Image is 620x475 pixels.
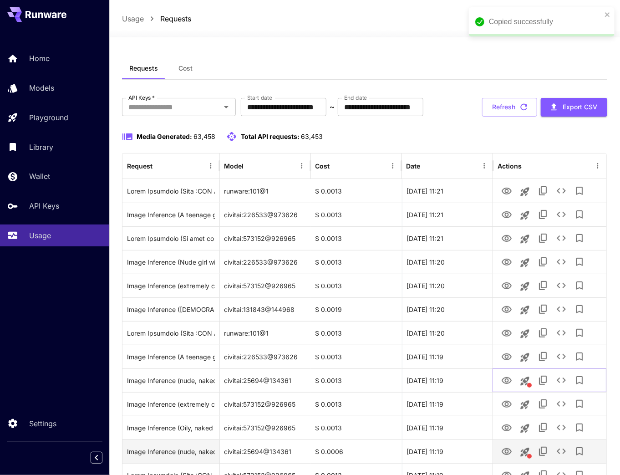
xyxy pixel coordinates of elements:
[498,181,516,200] button: View
[301,133,323,140] span: 63,453
[516,396,534,414] button: Launch in playground
[220,226,311,250] div: civitai:573152@926965
[498,162,522,170] div: Actions
[570,419,589,437] button: Add to library
[570,395,589,413] button: Add to library
[534,300,552,318] button: Copy TaskUUID
[29,230,51,241] p: Usage
[127,345,215,368] div: Click to copy prompt
[516,301,534,319] button: Launch in playground
[128,94,155,102] label: API Keys
[516,230,534,248] button: Launch in playground
[552,371,570,389] button: See details
[402,297,493,321] div: 25 Sep, 2025 11:20
[498,347,516,366] button: View
[97,449,109,466] div: Collapse sidebar
[591,159,604,172] button: Menu
[552,253,570,271] button: See details
[516,206,534,225] button: Launch in playground
[193,133,215,140] span: 63,458
[127,298,215,321] div: Click to copy prompt
[127,322,215,345] div: Click to copy prompt
[402,203,493,226] div: 25 Sep, 2025 11:21
[330,102,335,112] p: ~
[311,179,402,203] div: $ 0.0013
[482,98,537,117] button: Refresh
[570,205,589,224] button: Add to library
[127,440,215,463] div: Click to copy prompt
[311,321,402,345] div: $ 0.0013
[498,300,516,318] button: View
[570,253,589,271] button: Add to library
[127,162,152,170] div: Request
[220,203,311,226] div: civitai:226533@973626
[311,226,402,250] div: $ 0.0013
[220,392,311,416] div: civitai:573152@926965
[407,162,421,170] div: Date
[311,345,402,368] div: $ 0.0013
[534,276,552,295] button: Copy TaskUUID
[179,64,193,72] span: Cost
[498,442,516,460] button: View
[311,274,402,297] div: $ 0.0013
[29,200,59,211] p: API Keys
[570,371,589,389] button: Add to library
[220,345,311,368] div: civitai:226533@973626
[498,229,516,247] button: View
[220,439,311,463] div: civitai:25694@134361
[122,13,144,24] a: Usage
[295,159,308,172] button: Menu
[570,324,589,342] button: Add to library
[516,443,534,461] button: This request includes a reference image. Clicking this will load all other parameters, but for pr...
[220,274,311,297] div: civitai:573152@926965
[127,369,215,392] div: Click to copy prompt
[402,439,493,463] div: 25 Sep, 2025 11:19
[516,348,534,367] button: Launch in playground
[402,345,493,368] div: 25 Sep, 2025 11:19
[552,442,570,460] button: See details
[498,371,516,389] button: View
[127,203,215,226] div: Click to copy prompt
[570,347,589,366] button: Add to library
[220,297,311,321] div: civitai:131843@144968
[534,182,552,200] button: Copy TaskUUID
[311,416,402,439] div: $ 0.0013
[498,394,516,413] button: View
[534,395,552,413] button: Copy TaskUUID
[29,171,50,182] p: Wallet
[516,419,534,438] button: Launch in playground
[498,323,516,342] button: View
[129,64,158,72] span: Requests
[402,392,493,416] div: 25 Sep, 2025 11:19
[91,452,102,464] button: Collapse sidebar
[534,205,552,224] button: Copy TaskUUID
[315,162,330,170] div: Cost
[127,416,215,439] div: Click to copy prompt
[534,253,552,271] button: Copy TaskUUID
[311,439,402,463] div: $ 0.0006
[516,325,534,343] button: Launch in playground
[570,182,589,200] button: Add to library
[552,205,570,224] button: See details
[220,368,311,392] div: civitai:25694@134361
[570,442,589,460] button: Add to library
[122,13,191,24] nav: breadcrumb
[245,159,258,172] button: Sort
[534,347,552,366] button: Copy TaskUUID
[160,13,191,24] a: Requests
[552,229,570,247] button: See details
[534,229,552,247] button: Copy TaskUUID
[29,142,53,153] p: Library
[127,227,215,250] div: Click to copy prompt
[498,418,516,437] button: View
[311,368,402,392] div: $ 0.0013
[127,274,215,297] div: Click to copy prompt
[153,159,166,172] button: Sort
[570,276,589,295] button: Add to library
[552,276,570,295] button: See details
[224,162,244,170] div: Model
[127,393,215,416] div: Click to copy prompt
[127,250,215,274] div: Click to copy prompt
